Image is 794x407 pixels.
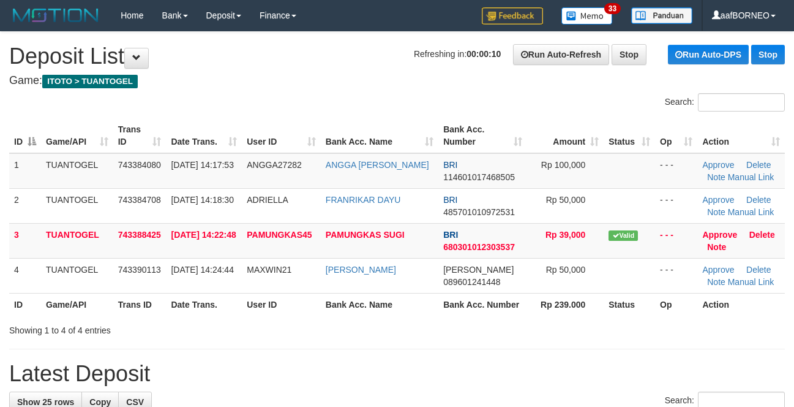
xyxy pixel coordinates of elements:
[166,118,242,153] th: Date Trans.: activate to sort column ascending
[655,188,697,223] td: - - -
[707,207,725,217] a: Note
[438,118,527,153] th: Bank Acc. Number: activate to sort column ascending
[9,362,785,386] h1: Latest Deposit
[166,293,242,316] th: Date Trans.
[746,195,771,205] a: Delete
[702,160,734,170] a: Approve
[546,265,586,275] span: Rp 50,000
[746,160,771,170] a: Delete
[655,153,697,189] td: - - -
[113,118,167,153] th: Trans ID: activate to sort column ascending
[9,293,41,316] th: ID
[541,160,585,170] span: Rp 100,000
[527,293,604,316] th: Rp 239.000
[655,293,697,316] th: Op
[443,207,515,217] span: Copy 485701010972531 to clipboard
[326,195,401,205] a: FRANRIKAR DAYU
[247,160,302,170] span: ANGGA27282
[443,195,457,205] span: BRI
[746,265,771,275] a: Delete
[707,277,725,287] a: Note
[41,188,113,223] td: TUANTOGEL
[443,265,514,275] span: [PERSON_NAME]
[118,195,161,205] span: 743384708
[247,195,288,205] span: ADRIELLA
[126,397,144,407] span: CSV
[443,160,457,170] span: BRI
[707,172,725,182] a: Note
[604,118,655,153] th: Status: activate to sort column ascending
[414,49,501,59] span: Refreshing in:
[655,223,697,258] td: - - -
[321,118,438,153] th: Bank Acc. Name: activate to sort column ascending
[42,75,138,88] span: ITOTO > TUANTOGEL
[527,118,604,153] th: Amount: activate to sort column ascending
[242,293,321,316] th: User ID
[9,188,41,223] td: 2
[113,293,167,316] th: Trans ID
[247,230,312,240] span: PAMUNGKAS45
[698,93,785,112] input: Search:
[604,293,655,316] th: Status
[438,293,527,316] th: Bank Acc. Number
[118,160,161,170] span: 743384080
[171,265,233,275] span: [DATE] 14:24:44
[612,44,646,65] a: Stop
[728,172,774,182] a: Manual Link
[9,258,41,293] td: 4
[631,7,692,24] img: panduan.png
[242,118,321,153] th: User ID: activate to sort column ascending
[326,230,405,240] a: PAMUNGKAS SUGI
[41,118,113,153] th: Game/API: activate to sort column ascending
[728,207,774,217] a: Manual Link
[609,230,638,241] span: Valid transaction
[655,118,697,153] th: Op: activate to sort column ascending
[749,230,775,240] a: Delete
[9,6,102,25] img: MOTION_logo.png
[665,93,785,112] label: Search:
[9,153,41,189] td: 1
[9,223,41,258] td: 3
[443,242,515,252] span: Copy 680301012303537 to clipboard
[546,195,586,205] span: Rp 50,000
[118,230,161,240] span: 743388425
[702,265,734,275] a: Approve
[41,293,113,316] th: Game/API
[41,258,113,293] td: TUANTOGEL
[9,319,321,337] div: Showing 1 to 4 of 4 entries
[41,223,113,258] td: TUANTOGEL
[171,195,233,205] span: [DATE] 14:18:30
[702,230,737,240] a: Approve
[17,397,74,407] span: Show 25 rows
[247,265,291,275] span: MAXWIN21
[171,160,233,170] span: [DATE] 14:17:53
[321,293,438,316] th: Bank Acc. Name
[697,118,785,153] th: Action: activate to sort column ascending
[545,230,585,240] span: Rp 39,000
[89,397,111,407] span: Copy
[702,195,734,205] a: Approve
[513,44,609,65] a: Run Auto-Refresh
[118,265,161,275] span: 743390113
[171,230,236,240] span: [DATE] 14:22:48
[326,265,396,275] a: [PERSON_NAME]
[482,7,543,25] img: Feedback.jpg
[9,75,785,87] h4: Game:
[466,49,501,59] strong: 00:00:10
[707,242,726,252] a: Note
[655,258,697,293] td: - - -
[697,293,785,316] th: Action
[9,118,41,153] th: ID: activate to sort column descending
[751,45,785,64] a: Stop
[604,3,621,14] span: 33
[561,7,613,25] img: Button%20Memo.svg
[326,160,429,170] a: ANGGA [PERSON_NAME]
[668,45,749,64] a: Run Auto-DPS
[728,277,774,287] a: Manual Link
[9,44,785,69] h1: Deposit List
[443,230,458,240] span: BRI
[443,172,515,182] span: Copy 114601017468505 to clipboard
[41,153,113,189] td: TUANTOGEL
[443,277,500,287] span: Copy 089601241448 to clipboard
